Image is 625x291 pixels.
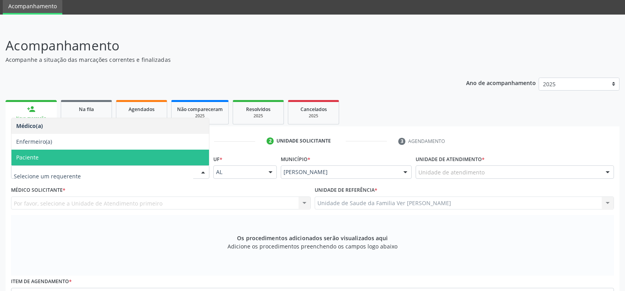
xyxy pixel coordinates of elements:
div: 2 [267,137,274,145]
label: Unidade de atendimento [416,153,485,165]
span: Médico(a) [16,122,43,130]
label: UF [213,153,222,165]
div: Unidade solicitante [276,137,331,145]
label: Unidade de referência [315,184,377,196]
span: [PERSON_NAME] [284,168,396,176]
span: Na fila [79,106,94,113]
label: Item de agendamento [11,276,72,288]
span: Adicione os procedimentos preenchendo os campos logo abaixo [228,242,397,250]
span: Resolvidos [246,106,271,113]
span: Enfermeiro(a) [16,138,52,145]
span: Agendados [129,106,155,113]
span: Cancelados [300,106,327,113]
div: 2025 [177,113,223,119]
div: person_add [27,105,35,113]
p: Acompanhe a situação das marcações correntes e finalizadas [6,56,435,64]
label: Médico Solicitante [11,184,65,196]
span: Os procedimentos adicionados serão visualizados aqui [237,234,388,242]
div: 2025 [294,113,333,119]
p: Acompanhamento [6,36,435,56]
input: Selecione um requerente [14,168,193,184]
span: Não compareceram [177,106,223,113]
div: 2025 [239,113,278,119]
div: Nova marcação [11,115,51,121]
p: Ano de acompanhamento [466,78,536,87]
label: Município [281,153,310,165]
span: AL [216,168,261,176]
span: Unidade de atendimento [418,168,485,176]
span: Paciente [16,154,39,161]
